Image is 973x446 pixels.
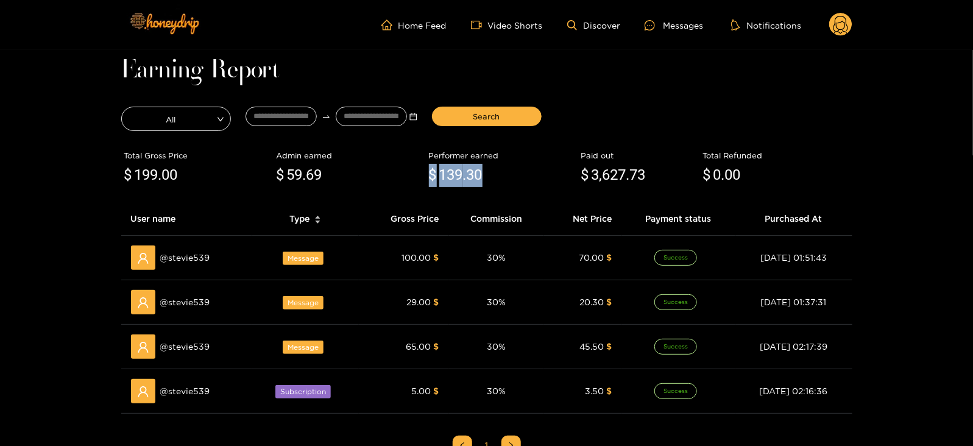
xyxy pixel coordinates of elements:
th: Payment status [621,202,735,236]
span: $ [434,342,439,351]
span: user [137,252,149,264]
span: .30 [463,166,483,183]
span: user [137,297,149,309]
span: .69 [303,166,322,183]
span: Success [654,383,697,399]
span: $ [606,253,612,262]
span: Success [654,339,697,355]
th: Gross Price [359,202,449,236]
th: Commission [449,202,544,236]
span: @ stevie539 [160,251,210,264]
h1: Earning Report [121,62,852,79]
span: @ stevie539 [160,384,210,398]
span: $ [606,342,612,351]
span: [DATE] 02:17:39 [760,342,827,351]
a: Discover [567,20,620,30]
span: Message [283,296,324,310]
button: Notifications [727,19,805,31]
a: Home Feed [381,19,447,30]
span: $ [606,386,612,395]
span: $ [434,386,439,395]
button: Search [432,107,542,126]
span: $ [703,164,711,187]
span: All [122,110,230,127]
span: 59 [287,166,303,183]
span: to [322,112,331,121]
span: Type [289,212,310,225]
span: 199 [135,166,158,183]
span: .73 [626,166,646,183]
span: [DATE] 01:51:43 [760,253,827,262]
a: Video Shorts [471,19,543,30]
div: Performer earned [429,149,575,161]
span: [DATE] 02:16:36 [760,386,828,395]
th: Net Price [543,202,621,236]
span: $ [606,297,612,306]
span: 20.30 [579,297,604,306]
div: Admin earned [277,149,423,161]
span: 30 % [487,342,506,351]
span: $ [434,297,439,306]
span: Success [654,294,697,310]
span: $ [434,253,439,262]
span: 30 % [487,297,506,306]
span: user [137,386,149,398]
div: Total Refunded [703,149,849,161]
span: 30 % [487,253,506,262]
span: 30 % [487,386,506,395]
span: Subscription [275,385,331,398]
th: Purchased At [735,202,852,236]
span: 139 [439,166,463,183]
span: 65.00 [406,342,431,351]
span: caret-up [314,214,321,221]
span: .00 [158,166,178,183]
div: Messages [645,18,703,32]
span: 0 [713,166,721,183]
span: 45.50 [579,342,604,351]
span: $ [581,164,589,187]
span: 70.00 [579,253,604,262]
span: .00 [721,166,741,183]
span: @ stevie539 [160,296,210,309]
span: swap-right [322,112,331,121]
span: $ [277,164,285,187]
span: $ [429,164,437,187]
span: [DATE] 01:37:31 [761,297,827,306]
span: user [137,341,149,353]
span: 5.00 [412,386,431,395]
span: Message [283,252,324,265]
span: video-camera [471,19,488,30]
span: $ [124,164,132,187]
span: 3.50 [585,386,604,395]
span: caret-down [314,219,321,225]
div: Paid out [581,149,697,161]
span: home [381,19,398,30]
span: Message [283,341,324,354]
div: Total Gross Price [124,149,271,161]
th: User name [121,202,253,236]
span: @ stevie539 [160,340,210,353]
span: Search [473,110,500,122]
span: 100.00 [402,253,431,262]
span: 29.00 [407,297,431,306]
span: Success [654,250,697,266]
span: 3,627 [592,166,626,183]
